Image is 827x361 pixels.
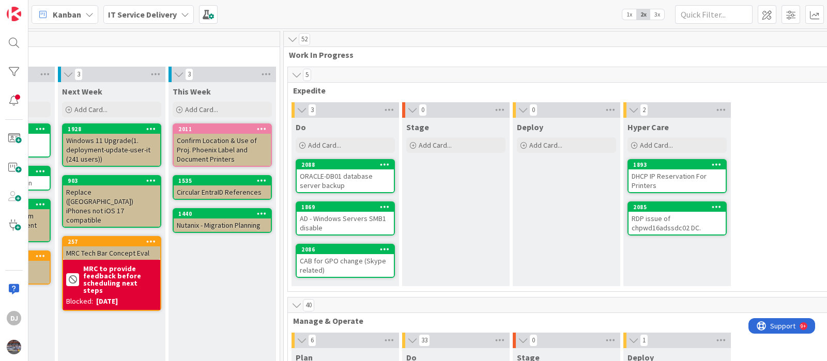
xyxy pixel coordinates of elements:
[174,124,271,166] div: 2011Confirm Location & Use of Proj. Phoenix Label and Document Printers
[174,176,271,185] div: 1535
[297,160,394,192] div: 2088ORACLE-DB01 database server backup
[96,296,118,307] div: [DATE]
[63,134,160,166] div: Windows 11 Upgrade(1. deployment-update-user-it (241 users))
[62,86,102,97] span: Next Week
[7,340,21,354] img: avatar
[529,104,538,116] span: 0
[297,245,394,277] div: 2086CAB for GPO change (Skype related)
[68,177,160,184] div: 903
[301,246,394,253] div: 2086
[301,203,394,211] div: 1869
[74,68,83,81] span: 3
[633,203,726,211] div: 2085
[529,140,562,150] span: Add Card...
[640,140,673,150] span: Add Card...
[66,296,93,307] div: Blocked:
[308,104,316,116] span: 3
[185,68,193,81] span: 3
[174,185,271,199] div: Circular EntraID References
[629,202,726,234] div: 2085RDP issue of chpwd16adssdc02 DC.
[52,4,57,12] div: 9+
[297,212,394,234] div: AD - Windows Servers SMB1 disable
[419,334,430,347] span: 33
[517,122,543,132] span: Deploy
[622,9,636,20] span: 1x
[297,245,394,254] div: 2086
[303,299,314,311] span: 40
[22,2,47,14] span: Support
[63,185,160,227] div: Replace ([GEOGRAPHIC_DATA]) iPhones not iOS 17 compatible
[174,209,271,232] div: 1440Nutanix - Migration Planning
[53,8,81,21] span: Kanban
[297,169,394,192] div: ORACLE-DB01 database server backup
[178,177,271,184] div: 1535
[297,254,394,277] div: CAB for GPO change (Skype related)
[63,237,160,260] div: 257MRC Tech Bar Concept Eval
[174,209,271,218] div: 1440
[636,9,650,20] span: 2x
[633,161,726,168] div: 1893
[406,122,429,132] span: Stage
[63,246,160,260] div: MRC Tech Bar Concept Eval
[640,334,648,347] span: 1
[297,202,394,212] div: 1869
[650,9,664,20] span: 3x
[629,160,726,192] div: 1893DHCP IP Reservation For Printers
[419,140,452,150] span: Add Card...
[303,69,311,81] span: 5
[178,210,271,217] div: 1440
[629,169,726,192] div: DHCP IP Reservation For Printers
[63,124,160,134] div: 1928
[7,7,21,21] img: Visit kanbanzone.com
[74,105,108,114] span: Add Card...
[68,125,160,133] div: 1928
[419,104,427,116] span: 0
[299,33,310,45] span: 52
[174,134,271,166] div: Confirm Location & Use of Proj. Phoenix Label and Document Printers
[529,334,538,347] span: 0
[68,238,160,245] div: 257
[629,202,726,212] div: 2085
[629,160,726,169] div: 1893
[174,176,271,199] div: 1535Circular EntraID References
[63,176,160,185] div: 903
[7,311,21,325] div: DJ
[308,334,316,347] span: 6
[83,265,157,294] b: MRC to provide feedback before scheduling next steps
[178,125,271,133] div: 2011
[675,5,753,24] input: Quick Filter...
[63,176,160,227] div: 903Replace ([GEOGRAPHIC_DATA]) iPhones not iOS 17 compatible
[174,218,271,232] div: Nutanix - Migration Planning
[296,122,306,132] span: Do
[174,124,271,134] div: 2011
[627,122,669,132] span: Hyper Care
[185,105,218,114] span: Add Card...
[308,140,341,150] span: Add Card...
[629,212,726,234] div: RDP issue of chpwd16adssdc02 DC.
[297,202,394,234] div: 1869AD - Windows Servers SMB1 disable
[108,9,177,20] b: IT Service Delivery
[63,124,160,166] div: 1928Windows 11 Upgrade(1. deployment-update-user-it (241 users))
[640,104,648,116] span: 2
[301,161,394,168] div: 2088
[63,237,160,246] div: 257
[297,160,394,169] div: 2088
[173,86,211,97] span: This Week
